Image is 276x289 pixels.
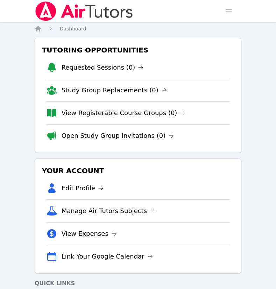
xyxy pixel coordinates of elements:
a: Edit Profile [62,183,104,193]
h3: Tutoring Opportunities [41,44,236,56]
a: Link Your Google Calendar [62,252,153,261]
a: Dashboard [60,25,86,32]
a: Study Group Replacements (0) [62,85,167,95]
h4: Quick Links [35,279,242,288]
img: Air Tutors [35,1,134,21]
a: Manage Air Tutors Subjects [62,206,156,216]
span: Dashboard [60,26,86,31]
a: View Expenses [62,229,117,239]
nav: Breadcrumb [35,25,242,32]
a: Requested Sessions (0) [62,63,144,72]
a: Open Study Group Invitations (0) [62,131,174,141]
a: View Registerable Course Groups (0) [62,108,186,118]
h3: Your Account [41,164,236,177]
